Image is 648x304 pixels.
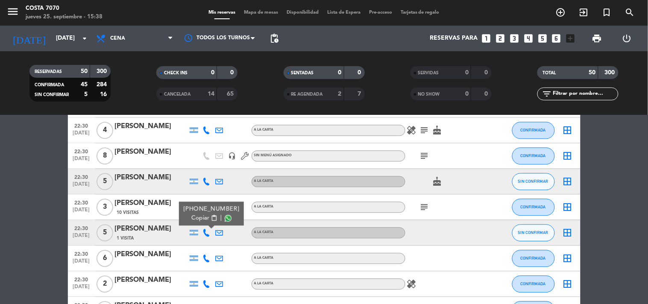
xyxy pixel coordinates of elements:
span: 22:30 [71,172,92,182]
div: [PERSON_NAME] [115,172,188,184]
span: [DATE] [71,182,92,192]
div: Costa 7070 [26,4,103,13]
strong: 284 [97,82,108,88]
strong: 65 [227,91,236,97]
span: 5 [97,173,113,190]
strong: 0 [358,70,363,76]
span: 22:30 [71,223,92,233]
div: [PERSON_NAME] [115,121,188,132]
strong: 50 [81,68,88,74]
span: print [592,33,602,44]
i: cake [432,177,443,187]
strong: 50 [589,70,596,76]
span: Reservas para [430,35,478,42]
span: Lista de Espera [323,10,365,15]
button: CONFIRMADA [512,250,555,267]
span: [DATE] [71,233,92,243]
div: [PERSON_NAME] [115,224,188,235]
span: 22:30 [71,249,92,259]
span: 8 [97,148,113,165]
i: [DATE] [6,29,52,48]
i: looks_3 [509,33,520,44]
span: CONFIRMADA [521,256,546,261]
span: Mapa de mesas [240,10,282,15]
span: Mis reservas [204,10,240,15]
i: border_all [563,228,573,238]
div: [PERSON_NAME] [115,249,188,260]
i: subject [419,151,430,161]
div: jueves 25. septiembre - 15:38 [26,13,103,21]
strong: 300 [97,68,108,74]
i: turned_in_not [602,7,612,18]
span: Copiar [191,214,209,223]
span: SIN CONFIRMAR [35,93,69,97]
span: 22:30 [71,275,92,284]
span: 2 [97,276,113,293]
strong: 0 [231,70,236,76]
span: [DATE] [71,259,92,269]
span: A LA CARTA [254,257,274,260]
span: Sin menú asignado [254,154,292,158]
i: arrow_drop_down [79,33,90,44]
span: [DATE] [71,156,92,166]
strong: 0 [465,70,469,76]
button: SIN CONFIRMAR [512,225,555,242]
span: A LA CARTA [254,180,274,183]
i: border_all [563,202,573,213]
span: [DATE] [71,284,92,294]
div: LOG OUT [612,26,642,51]
span: 4 [97,122,113,139]
div: [PERSON_NAME] [115,275,188,286]
span: A LA CARTA [254,282,274,286]
i: filter_list [542,89,552,99]
i: subject [419,202,430,213]
span: RE AGENDADA [291,92,323,96]
input: Filtrar por nombre... [552,89,618,99]
strong: 2 [338,91,342,97]
div: [PERSON_NAME] [115,198,188,209]
span: 3 [97,199,113,216]
span: CONFIRMADA [521,128,546,133]
span: A LA CARTA [254,205,274,209]
i: exit_to_app [579,7,589,18]
i: cake [432,126,443,136]
span: A LA CARTA [254,129,274,132]
button: Copiarcontent_paste [191,214,217,223]
span: A LA CARTA [254,231,274,234]
i: search [625,7,635,18]
span: CONFIRMADA [35,83,64,87]
i: menu [6,5,19,18]
span: 22:30 [71,198,92,208]
div: [PHONE_NUMBER] [183,205,239,214]
button: CONFIRMADA [512,148,555,165]
span: content_paste [211,215,217,222]
strong: 0 [338,70,342,76]
span: SENTADAS [291,71,314,75]
i: headset_mic [229,152,236,160]
button: CONFIRMADA [512,276,555,293]
span: NO SHOW [418,92,440,96]
span: [DATE] [71,131,92,140]
span: CONFIRMADA [521,205,546,210]
i: border_all [563,279,573,289]
span: TOTAL [542,71,556,75]
span: 22:30 [71,121,92,131]
button: CONFIRMADA [512,199,555,216]
strong: 0 [484,70,490,76]
span: Tarjetas de regalo [396,10,444,15]
span: 10 Visitas [117,210,139,216]
span: | [220,214,222,223]
strong: 14 [208,91,214,97]
i: healing [407,126,417,136]
span: 6 [97,250,113,267]
span: CONFIRMADA [521,282,546,286]
i: looks_5 [537,33,548,44]
i: subject [419,126,430,136]
div: [PERSON_NAME] [115,147,188,158]
i: power_settings_new [622,33,632,44]
i: add_circle_outline [556,7,566,18]
button: menu [6,5,19,21]
span: CANCELADA [164,92,191,96]
i: border_all [563,126,573,136]
span: 22:30 [71,146,92,156]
